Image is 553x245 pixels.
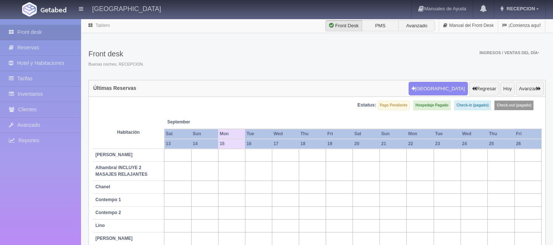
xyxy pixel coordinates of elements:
label: Avanzado [398,20,435,31]
span: September [167,119,215,125]
b: Contempo 1 [95,197,121,202]
a: Manual del Front Desk [439,18,498,33]
th: Wed [461,129,487,139]
th: 23 [434,139,461,149]
button: [GEOGRAPHIC_DATA] [409,82,468,96]
button: Hoy [500,82,515,96]
label: Hospedaje Pagado [413,101,451,110]
th: 14 [191,139,218,149]
th: 26 [514,139,541,149]
th: Fri [514,129,541,139]
th: 19 [326,139,353,149]
img: Getabed [22,2,37,17]
strong: Habitación [117,130,140,135]
label: Estatus: [357,102,376,109]
label: Pago Pendiente [378,101,410,110]
a: Tablero [95,23,110,28]
th: 16 [245,139,272,149]
th: 18 [299,139,326,149]
th: Sat [353,129,380,139]
label: PMS [362,20,399,31]
th: Thu [487,129,514,139]
th: Sun [191,129,218,139]
th: 20 [353,139,380,149]
h3: Front desk [88,50,144,58]
span: Buenas noches, RECEPCION. [88,62,144,67]
th: Tue [245,129,272,139]
span: Ingresos / Ventas del día [479,50,539,55]
th: 21 [380,139,407,149]
b: [PERSON_NAME] [95,236,133,241]
th: Mon [407,129,434,139]
label: Front Desk [325,20,362,31]
th: Wed [272,129,299,139]
th: 24 [461,139,487,149]
span: RECEPCION [505,6,535,11]
th: Thu [299,129,326,139]
b: Lino [95,223,105,228]
a: ¡Comienza aquí! [498,18,545,33]
label: Check-out (pagado) [494,101,533,110]
th: 22 [407,139,434,149]
th: Mon [218,129,245,139]
th: 15 [218,139,245,149]
th: 25 [487,139,514,149]
th: 13 [164,139,191,149]
b: Alhambra/ INCLUYE 2 MASAJES RELAJANTES [95,165,147,176]
img: Getabed [41,7,66,13]
th: Fri [326,129,353,139]
b: Chanel [95,184,110,189]
th: Tue [434,129,461,139]
h4: Últimas Reservas [93,85,136,91]
th: Sat [164,129,191,139]
b: Contempo 2 [95,210,121,215]
button: Avanzar [516,82,544,96]
button: Regresar [469,82,499,96]
b: [PERSON_NAME] [95,152,133,157]
label: Check-in (pagado) [454,101,491,110]
th: 17 [272,139,299,149]
th: Sun [380,129,407,139]
h4: [GEOGRAPHIC_DATA] [92,4,161,13]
